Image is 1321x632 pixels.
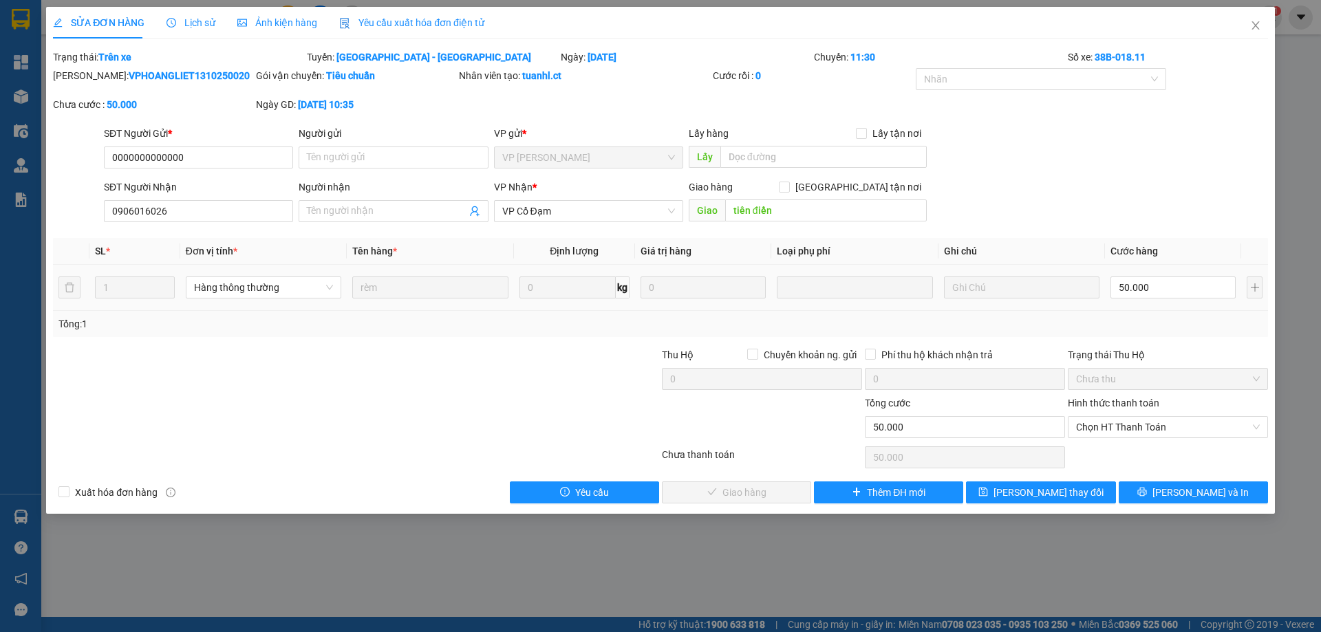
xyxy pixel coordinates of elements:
div: Người gửi [299,126,488,141]
div: Ngày: [559,50,813,65]
span: close [1250,20,1261,31]
div: Chưa cước : [53,97,253,112]
span: Thêm ĐH mới [867,485,925,500]
span: Lấy hàng [689,128,729,139]
b: 0 [755,70,761,81]
div: Tổng: 1 [58,316,510,331]
span: kg [616,276,630,298]
input: VD: Bàn, Ghế [352,276,508,298]
span: VP Cổ Đạm [502,201,675,221]
div: Nhân viên tạo: [459,68,710,83]
span: Lịch sử [167,17,215,28]
div: Ngày GD: [256,97,456,112]
label: Hình thức thanh toán [1068,397,1159,408]
span: info-circle [166,488,175,497]
span: Giao [689,199,725,221]
b: [DATE] 10:35 [298,99,354,110]
input: 0 [641,276,766,298]
span: Xuất hóa đơn hàng [69,485,163,500]
span: edit [53,18,63,28]
button: Close [1236,7,1275,45]
span: plus [852,487,861,498]
input: Dọc đường [725,199,927,221]
span: [PERSON_NAME] thay đổi [994,485,1104,500]
span: Cước hàng [1110,246,1158,257]
span: [GEOGRAPHIC_DATA] tận nơi [790,179,927,195]
span: Phí thu hộ khách nhận trả [876,347,998,362]
span: Yêu cầu [575,485,609,500]
span: Thu Hộ [662,349,694,360]
th: Loại phụ phí [771,238,938,265]
input: Dọc đường [720,146,927,168]
span: Giao hàng [689,182,733,193]
div: SĐT Người Nhận [104,179,293,195]
b: 11:30 [850,52,875,63]
b: Trên xe [98,52,131,63]
span: Tên hàng [352,246,397,257]
span: Đơn vị tính [186,246,237,257]
span: Giá trị hàng [641,246,691,257]
span: Tổng cước [865,397,910,408]
div: Trạng thái Thu Hộ [1068,347,1268,362]
b: [GEOGRAPHIC_DATA] - [GEOGRAPHIC_DATA] [336,52,531,63]
div: Trạng thái: [52,50,305,65]
button: exclamation-circleYêu cầu [510,481,659,503]
span: user-add [469,206,480,217]
span: VP Nhận [494,182,533,193]
span: Ảnh kiện hàng [237,17,317,28]
th: Ghi chú [938,238,1105,265]
div: SĐT Người Gửi [104,126,293,141]
span: Định lượng [550,246,599,257]
span: printer [1137,487,1147,498]
div: Gói vận chuyển: [256,68,456,83]
button: printer[PERSON_NAME] và In [1119,481,1268,503]
span: Hàng thông thường [194,277,333,298]
div: [PERSON_NAME]: [53,68,253,83]
input: Ghi Chú [944,276,1099,298]
span: VP Hoàng Liệt [502,147,675,168]
span: Lấy tận nơi [867,126,927,141]
span: save [978,487,988,498]
span: Chuyển khoản ng. gửi [758,347,862,362]
span: picture [237,18,247,28]
div: Cước rồi : [713,68,913,83]
div: Chưa thanh toán [660,447,863,471]
b: 38B-018.11 [1095,52,1146,63]
span: Chọn HT Thanh Toán [1076,417,1260,437]
button: delete [58,276,80,298]
span: clock-circle [167,18,176,28]
div: VP gửi [494,126,683,141]
button: plusThêm ĐH mới [814,481,963,503]
span: [PERSON_NAME] và In [1152,485,1249,500]
div: Số xe: [1066,50,1269,65]
span: Yêu cầu xuất hóa đơn điện tử [339,17,484,28]
button: plus [1247,276,1262,298]
b: Tiêu chuẩn [326,70,375,81]
b: [DATE] [588,52,616,63]
span: exclamation-circle [560,487,570,498]
span: SL [95,246,106,257]
button: save[PERSON_NAME] thay đổi [966,481,1115,503]
b: tuanhl.ct [522,70,561,81]
div: Tuyến: [305,50,559,65]
div: Chuyến: [813,50,1066,65]
button: checkGiao hàng [662,481,811,503]
b: VPHOANGLIET1310250020 [129,70,250,81]
b: 50.000 [107,99,137,110]
span: SỬA ĐƠN HÀNG [53,17,144,28]
img: icon [339,18,350,29]
span: Chưa thu [1076,369,1260,389]
span: Lấy [689,146,720,168]
div: Người nhận [299,179,488,195]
